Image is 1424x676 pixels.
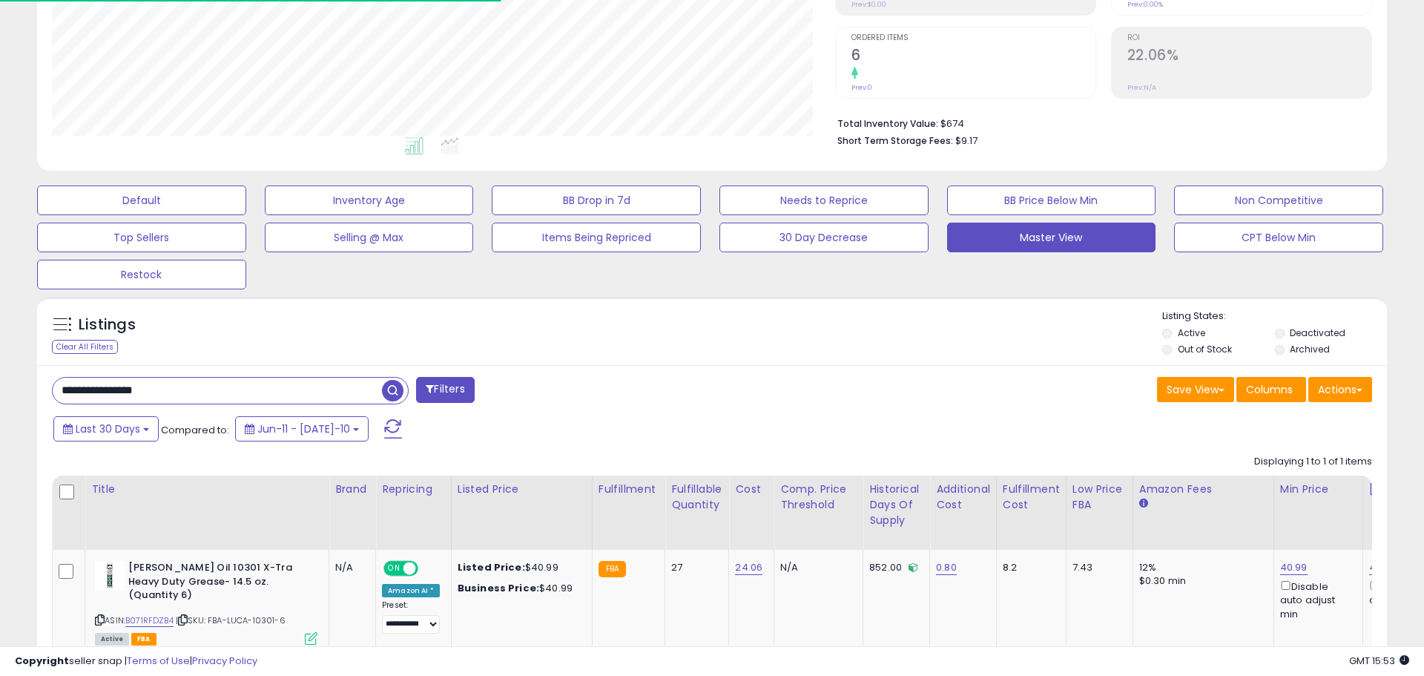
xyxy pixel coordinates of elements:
span: Ordered Items [851,34,1095,42]
span: FBA [131,633,156,646]
b: Business Price: [458,581,539,595]
button: Jun-11 - [DATE]-10 [235,416,369,442]
div: 27 [671,561,717,574]
div: Title [91,482,323,497]
small: FBA [599,561,626,577]
button: BB Drop in 7d [492,186,701,215]
label: Deactivated [1290,326,1345,339]
span: Compared to: [161,423,229,437]
div: Low Price FBA [1072,482,1127,513]
div: Fulfillable Quantity [671,482,722,513]
label: Active [1178,326,1205,339]
button: Last 30 Days [53,416,159,442]
strong: Copyright [15,654,69,668]
h2: 22.06% [1127,47,1371,67]
div: 12% [1139,561,1262,574]
img: 41RaWVOmfPL._SL40_.jpg [95,561,125,591]
div: Fulfillment Cost [1003,482,1060,513]
a: B071RFDZB4 [125,614,174,627]
a: 40.99 [1280,560,1308,575]
button: Columns [1236,377,1306,402]
div: Additional Cost [936,482,990,513]
div: Brand [335,482,369,497]
li: $674 [837,114,1361,131]
span: ON [385,562,403,575]
label: Out of Stock [1178,343,1232,355]
div: $0.30 min [1139,574,1262,588]
div: $40.99 [458,582,581,595]
a: Privacy Policy [192,654,257,668]
small: Amazon Fees. [1139,497,1148,511]
b: Listed Price: [458,560,525,574]
button: 30 Day Decrease [719,223,929,252]
div: seller snap | | [15,654,257,669]
button: Needs to Reprice [719,186,929,215]
button: Inventory Age [265,186,474,215]
a: 0.80 [936,560,957,575]
div: Disable auto adjust min [1280,578,1351,621]
button: Default [37,186,246,215]
div: Amazon Fees [1139,482,1268,497]
h2: 6 [851,47,1095,67]
button: Selling @ Max [265,223,474,252]
div: Amazon AI * [382,584,440,597]
div: Min Price [1280,482,1357,497]
span: Jun-11 - [DATE]-10 [257,421,350,436]
div: ASIN: [95,561,317,643]
div: Repricing [382,482,445,497]
button: Top Sellers [37,223,246,252]
small: Prev: 0 [851,83,872,92]
button: Non Competitive [1174,186,1383,215]
label: Archived [1290,343,1330,355]
div: Comp. Price Threshold [780,482,857,513]
div: Fulfillment [599,482,659,497]
b: Total Inventory Value: [837,117,938,130]
button: Save View [1157,377,1234,402]
button: Actions [1308,377,1372,402]
div: N/A [335,561,364,574]
a: Terms of Use [127,654,190,668]
button: CPT Below Min [1174,223,1383,252]
span: $9.17 [955,134,978,148]
div: 7.43 [1072,561,1121,574]
a: 44.41 [1369,560,1395,575]
span: ROI [1127,34,1371,42]
div: N/A [780,561,851,574]
button: Items Being Repriced [492,223,701,252]
b: Short Term Storage Fees: [837,134,953,147]
div: Listed Price [458,482,586,497]
button: Filters [416,377,474,403]
div: Clear All Filters [52,340,118,354]
button: Restock [37,260,246,289]
span: | SKU: FBA-LUCA-10301-6 [176,614,286,626]
h5: Listings [79,315,136,335]
div: Historical Days Of Supply [869,482,923,528]
div: Cost [735,482,768,497]
div: 852.00 [869,561,918,574]
div: Displaying 1 to 1 of 1 items [1254,455,1372,469]
span: Last 30 Days [76,421,140,436]
div: Preset: [382,600,440,634]
span: 2025-08-10 15:53 GMT [1349,654,1409,668]
div: 8.2 [1003,561,1055,574]
button: Master View [947,223,1156,252]
small: Prev: N/A [1127,83,1156,92]
p: Listing States: [1162,309,1386,324]
a: 24.06 [735,560,762,575]
b: [PERSON_NAME] Oil 10301 X-Tra Heavy Duty Grease- 14.5 oz. (Quantity 6) [128,561,309,606]
span: Columns [1246,382,1293,397]
span: OFF [416,562,440,575]
span: All listings currently available for purchase on Amazon [95,633,129,646]
div: $40.99 [458,561,581,574]
button: BB Price Below Min [947,186,1156,215]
